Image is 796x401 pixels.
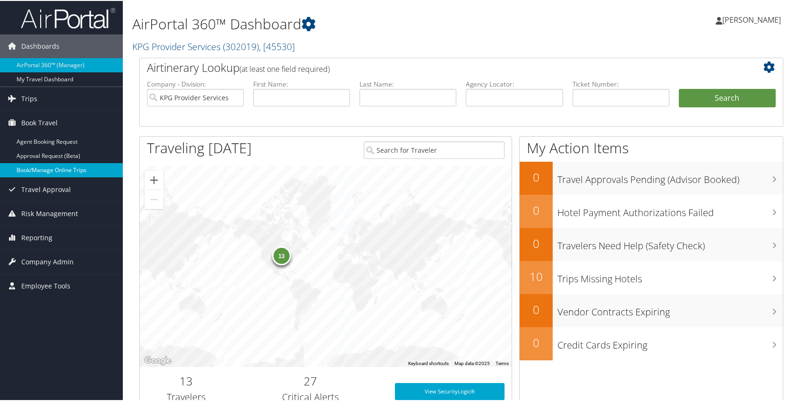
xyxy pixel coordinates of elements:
[21,110,58,134] span: Book Travel
[557,267,783,285] h3: Trips Missing Hotels
[520,168,553,184] h2: 0
[557,300,783,318] h3: Vendor Contracts Expiring
[132,39,295,52] a: KPG Provider Services
[520,227,783,260] a: 0Travelers Need Help (Safety Check)
[520,334,553,350] h2: 0
[454,360,490,365] span: Map data ©2025
[147,59,722,75] h2: Airtinerary Lookup
[147,372,226,388] h2: 13
[466,78,563,88] label: Agency Locator:
[520,268,553,284] h2: 10
[272,245,291,264] div: 13
[21,34,60,57] span: Dashboards
[147,137,252,157] h1: Traveling [DATE]
[240,372,381,388] h2: 27
[21,177,71,200] span: Travel Approval
[21,201,78,225] span: Risk Management
[145,189,163,208] button: Zoom out
[557,333,783,351] h3: Credit Cards Expiring
[520,201,553,218] h2: 0
[132,13,571,33] h1: AirPortal 360™ Dashboard
[520,235,553,251] h2: 0
[395,382,505,399] a: View SecurityLogic®
[496,360,509,365] a: Terms (opens in new tab)
[21,249,74,273] span: Company Admin
[142,354,173,366] a: Open this area in Google Maps (opens a new window)
[21,225,52,249] span: Reporting
[557,234,783,252] h3: Travelers Need Help (Safety Check)
[557,167,783,185] h3: Travel Approvals Pending (Advisor Booked)
[259,39,295,52] span: , [ 45530 ]
[145,170,163,189] button: Zoom in
[520,260,783,293] a: 10Trips Missing Hotels
[557,200,783,218] h3: Hotel Payment Authorizations Failed
[520,161,783,194] a: 0Travel Approvals Pending (Advisor Booked)
[223,39,259,52] span: ( 302019 )
[722,14,781,24] span: [PERSON_NAME]
[364,140,505,158] input: Search for Traveler
[21,6,115,28] img: airportal-logo.png
[716,5,790,33] a: [PERSON_NAME]
[359,78,456,88] label: Last Name:
[520,301,553,317] h2: 0
[142,354,173,366] img: Google
[240,63,330,73] span: (at least one field required)
[253,78,350,88] label: First Name:
[679,88,776,107] button: Search
[408,359,449,366] button: Keyboard shortcuts
[520,137,783,157] h1: My Action Items
[147,78,244,88] label: Company - Division:
[21,86,37,110] span: Trips
[573,78,669,88] label: Ticket Number:
[520,194,783,227] a: 0Hotel Payment Authorizations Failed
[520,326,783,359] a: 0Credit Cards Expiring
[520,293,783,326] a: 0Vendor Contracts Expiring
[21,273,70,297] span: Employee Tools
